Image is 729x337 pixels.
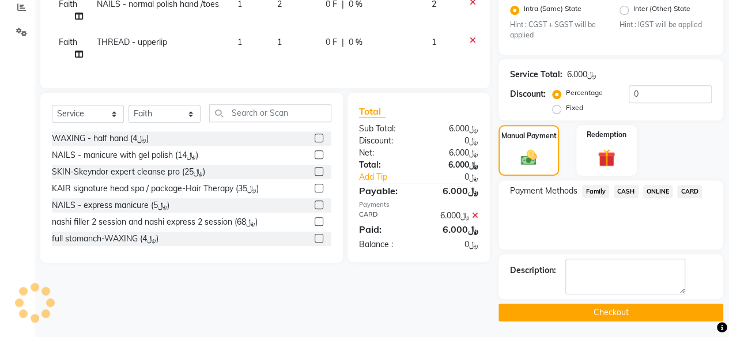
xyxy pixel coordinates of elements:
[510,20,602,41] small: Hint : CGST + SGST will be applied
[677,185,702,198] span: CARD
[52,216,258,228] div: nashi filler 2 session and nashi express 2 session (﷼68)
[566,88,603,98] label: Percentage
[418,147,487,159] div: ﷼6.000
[567,69,596,81] div: ﷼6.000
[516,148,542,166] img: _cash.svg
[418,210,487,222] div: ﷼6.000
[566,103,583,113] label: Fixed
[277,37,282,47] span: 1
[209,104,331,122] input: Search or Scan
[510,185,577,197] span: Payment Methods
[418,159,487,171] div: ﷼6.000
[510,88,546,100] div: Discount:
[350,184,419,198] div: Payable:
[52,199,169,211] div: NAILS - express manicure (﷼5)
[52,132,149,145] div: WAXING - half hand (﷼4)
[97,37,167,47] span: THREAD - upperlip
[52,233,158,245] div: full stomanch-WAXING (﷼4)
[52,166,205,178] div: SKIN-Skeyndor expert cleanse pro (﷼25)
[350,159,419,171] div: Total:
[350,238,419,251] div: Balance :
[350,171,430,183] a: Add Tip
[350,210,419,222] div: CARD
[620,20,712,30] small: Hint : IGST will be applied
[501,131,557,141] label: Manual Payment
[52,149,198,161] div: NAILS - manicure with gel polish (﷼14)
[349,36,362,48] span: 0 %
[326,36,337,48] span: 0 F
[582,185,609,198] span: Family
[350,123,419,135] div: Sub Total:
[350,135,419,147] div: Discount:
[418,222,487,236] div: ﷼6.000
[342,36,344,48] span: |
[350,222,419,236] div: Paid:
[418,135,487,147] div: ﷼0
[237,37,242,47] span: 1
[592,147,621,168] img: _gift.svg
[587,130,626,140] label: Redemption
[643,185,673,198] span: ONLINE
[432,37,436,47] span: 1
[614,185,639,198] span: CASH
[418,123,487,135] div: ﷼6.000
[59,37,77,47] span: Faith
[510,264,556,277] div: Description:
[633,3,690,17] label: Inter (Other) State
[359,105,386,118] span: Total
[524,3,581,17] label: Intra (Same) State
[418,184,487,198] div: ﷼6.000
[498,304,723,321] button: Checkout
[430,171,487,183] div: ﷼0
[510,69,562,81] div: Service Total:
[350,147,419,159] div: Net:
[52,183,259,195] div: KAIR signature head spa / package-Hair Therapy (﷼35)
[359,200,478,210] div: Payments
[418,238,487,251] div: ﷼0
